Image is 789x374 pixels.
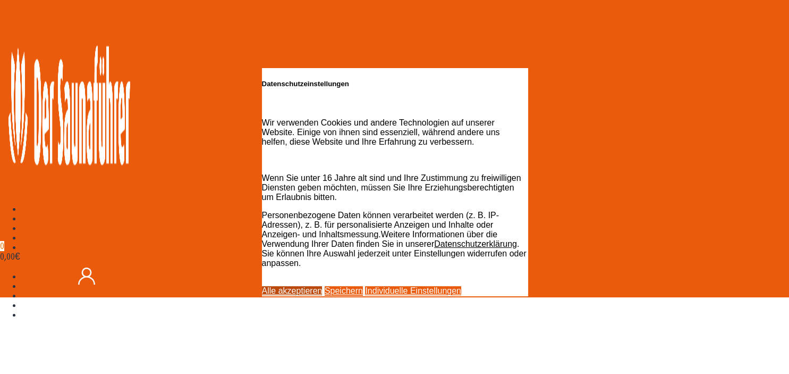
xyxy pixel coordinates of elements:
[262,173,528,202] p: Wenn Sie unter 16 Jahre alt sind und Ihre Zustimmung zu freiwilligen Diensten geben möchten, müss...
[325,286,363,296] a: Speichern
[262,211,528,268] p: Personenbezogene Daten können verarbeitet werden (z. B. IP-Adressen), z. B. für personalisierte A...
[262,286,323,295] a: Alle akzeptieren
[9,337,629,355] h4: Jetzt deinen Saunafürer kaufen!
[434,239,517,248] a: Datenschutzerklärung
[262,118,528,147] p: Wir verwenden Cookies und andere Technologien auf unserer Website. Einige von ihnen sind essenzie...
[262,80,528,88] h5: Datenschutzeinstellungen
[15,252,20,262] span: €
[365,286,461,295] a: Individuelle Einstellungen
